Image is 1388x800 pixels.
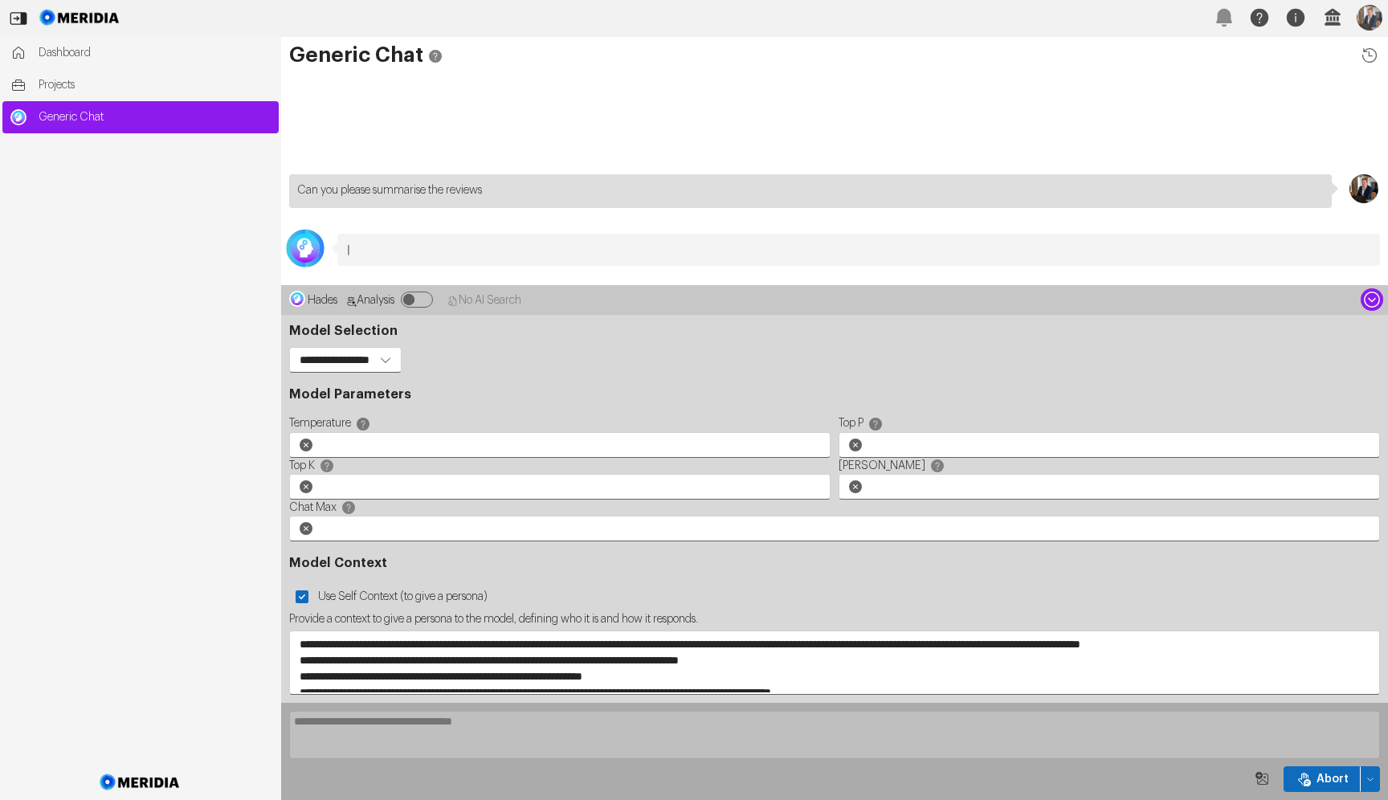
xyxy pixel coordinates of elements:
[319,458,335,474] svg: 0 - 500: Can be used to reduce repetitiveness of generated tokens. The higher the value, the stro...
[289,45,1380,66] h1: Generic Chat
[289,323,1380,339] h3: Model Selection
[39,77,271,93] span: Projects
[308,295,337,306] span: Hades
[2,37,279,69] a: Dashboard
[345,296,357,307] svg: Analysis
[2,101,279,133] a: Generic ChatGeneric Chat
[1284,766,1361,792] button: Abort
[1357,5,1382,31] img: Profile Icon
[2,69,279,101] a: Projects
[357,295,394,306] span: Analysis
[1250,766,1276,792] button: Image Query
[1348,174,1380,190] div: Jon Brookes
[289,458,831,474] label: Top K
[10,109,27,125] img: Generic Chat
[447,296,459,307] svg: No AI Search
[289,500,1380,516] label: Chat Max
[1349,174,1378,203] img: Profile Icon
[289,415,831,431] label: Temperature
[289,555,1380,571] h3: Model Context
[291,234,320,263] img: Avatar Icon
[839,415,1380,431] label: Top P
[839,458,1380,474] label: [PERSON_NAME]
[97,765,183,800] img: Meridia Logo
[459,295,521,306] span: No AI Search
[1361,766,1380,792] button: Abort
[39,45,271,61] span: Dashboard
[341,500,357,516] svg: 1 - 15: The maximum number of historic chat to include, comprising of a question and answer order...
[289,291,305,307] img: Hades
[315,582,494,611] label: Use Self Context (to give a persona)
[297,182,1324,199] p: Can you please summarise the reviews
[39,109,271,125] span: Generic Chat
[929,458,945,474] svg: 0 - 2048: Maximum number of tokens to generate. Responses are not guaranteed to fill up to the ma...
[289,234,321,250] div: George
[1317,771,1349,787] span: Abort
[289,610,1380,629] label: Provide a context to give a persona to the model, defining who it is and how it responds.
[289,386,1380,402] h3: Model Parameters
